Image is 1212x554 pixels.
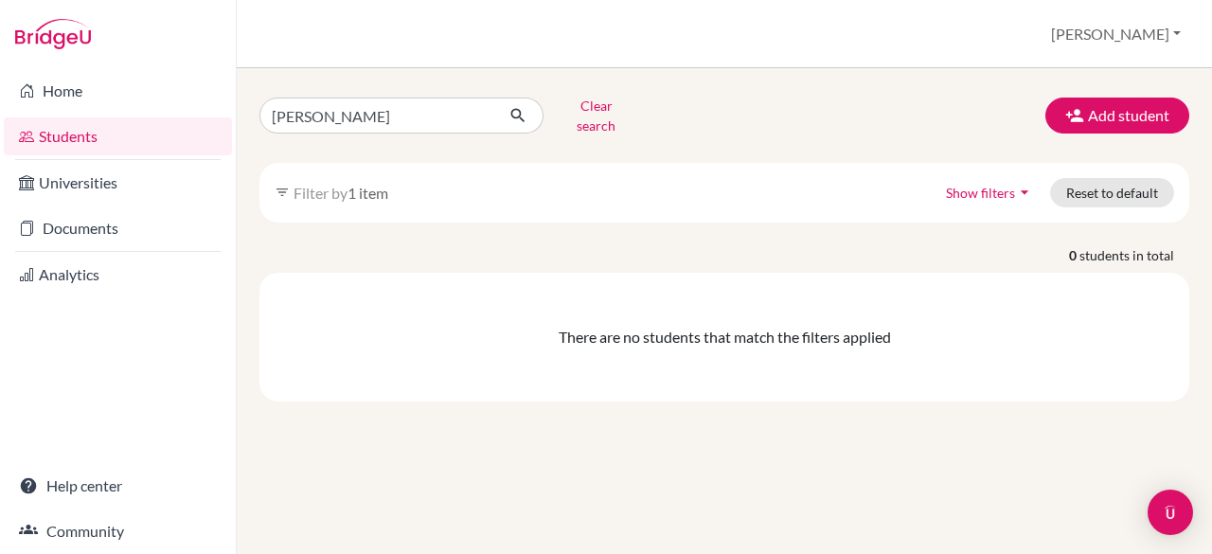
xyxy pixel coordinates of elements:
a: Analytics [4,256,232,294]
button: Clear search [544,91,649,140]
span: Filter by [294,184,348,202]
a: Community [4,512,232,550]
img: Bridge-U [15,19,91,49]
div: Open Intercom Messenger [1148,490,1193,535]
a: Documents [4,209,232,247]
button: Show filtersarrow_drop_down [930,178,1050,207]
button: Reset to default [1050,178,1174,207]
input: Find student by name... [259,98,494,134]
a: Students [4,117,232,155]
a: Home [4,72,232,110]
span: students in total [1079,245,1189,265]
a: Universities [4,164,232,202]
strong: 0 [1069,245,1079,265]
button: Add student [1045,98,1189,134]
span: 1 item [348,184,388,202]
i: arrow_drop_down [1015,183,1034,202]
button: [PERSON_NAME] [1043,16,1189,52]
span: Show filters [946,185,1015,201]
a: Help center [4,467,232,505]
i: filter_list [275,185,290,200]
div: There are no students that match the filters applied [275,326,1174,348]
